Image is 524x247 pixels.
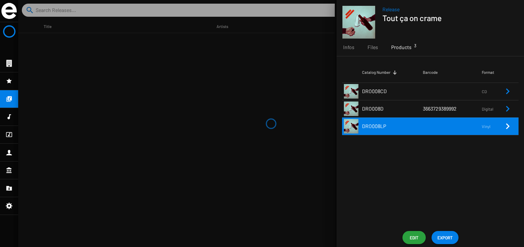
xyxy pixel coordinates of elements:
[423,69,438,76] div: Barcode
[344,84,358,99] img: tout-ca-on-crame.png
[432,231,458,244] button: EXPORT
[1,3,17,19] img: grand-sigle.svg
[503,104,512,113] mat-icon: Remove Reference
[362,123,386,129] span: DRO008LP
[423,69,482,76] div: Barcode
[391,44,412,51] span: Products
[362,69,423,76] div: Catalog Number
[482,69,503,76] div: Format
[482,89,487,94] span: CD
[408,231,420,244] span: Edit
[382,6,511,13] span: Release
[503,87,512,96] mat-icon: Remove Reference
[382,13,505,23] h1: Tout ça on crame
[362,88,387,94] span: DRO008CD
[368,44,378,51] span: Files
[362,105,384,112] span: DRO008D
[437,231,453,244] span: EXPORT
[342,6,375,39] img: tout-ca-on-crame.png
[402,231,426,244] button: Edit
[343,44,354,51] span: Infos
[423,105,457,112] span: 3663729389992
[362,69,390,76] div: Catalog Number
[344,101,358,116] img: tout-ca-on-crame.png
[482,69,494,76] div: Format
[344,119,358,134] img: tout-ca-on-crame.png
[503,122,512,131] mat-icon: Remove Reference
[482,124,491,129] span: Vinyl
[482,107,493,111] span: Digital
